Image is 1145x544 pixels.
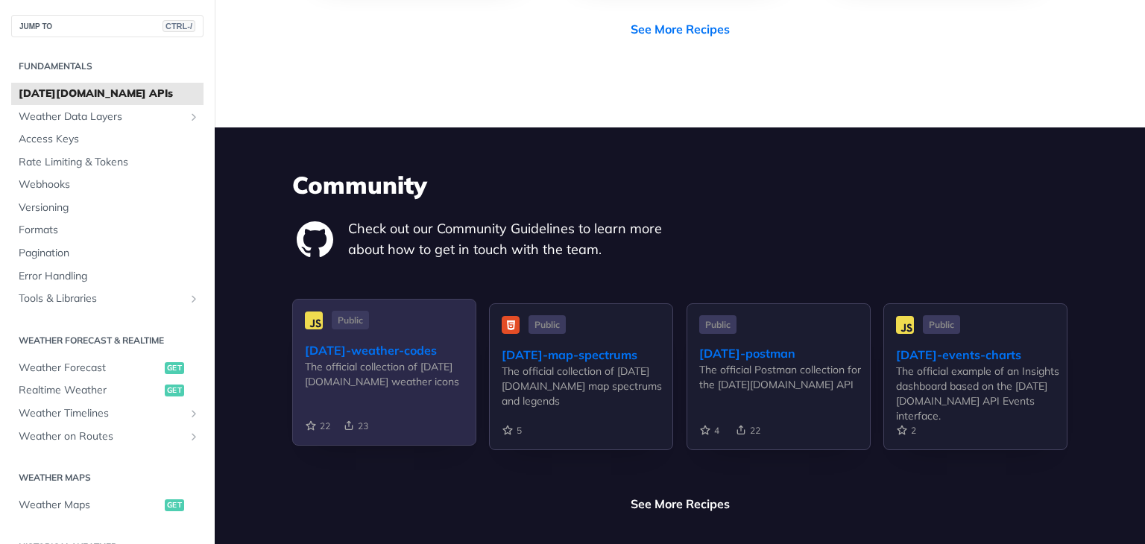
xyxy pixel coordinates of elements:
[502,346,672,364] div: [DATE]-map-spectrums
[19,429,184,444] span: Weather on Routes
[11,242,204,265] a: Pagination
[292,303,476,474] a: Public [DATE]-weather-codes The official collection of [DATE][DOMAIN_NAME] weather icons
[19,269,200,284] span: Error Handling
[165,362,184,374] span: get
[165,499,184,511] span: get
[489,303,673,474] a: Public [DATE]-map-spectrums The official collection of [DATE][DOMAIN_NAME] map spectrums and legends
[11,334,204,347] h2: Weather Forecast & realtime
[699,315,736,334] span: Public
[11,83,204,105] a: [DATE][DOMAIN_NAME] APIs
[11,219,204,241] a: Formats
[332,311,369,329] span: Public
[19,86,200,101] span: [DATE][DOMAIN_NAME] APIs
[188,111,200,123] button: Show subpages for Weather Data Layers
[188,293,200,305] button: Show subpages for Tools & Libraries
[11,60,204,73] h2: Fundamentals
[19,200,200,215] span: Versioning
[19,383,161,398] span: Realtime Weather
[305,359,476,389] div: The official collection of [DATE][DOMAIN_NAME] weather icons
[11,15,204,37] button: JUMP TOCTRL-/
[529,315,566,334] span: Public
[11,197,204,219] a: Versioning
[502,364,672,408] div: The official collection of [DATE][DOMAIN_NAME] map spectrums and legends
[188,408,200,420] button: Show subpages for Weather Timelines
[19,406,184,421] span: Weather Timelines
[11,265,204,288] a: Error Handling
[19,498,161,513] span: Weather Maps
[292,168,1067,201] h3: Community
[896,346,1067,364] div: [DATE]-events-charts
[11,494,204,516] a: Weather Mapsget
[11,379,204,402] a: Realtime Weatherget
[11,402,204,425] a: Weather TimelinesShow subpages for Weather Timelines
[883,303,1067,474] a: Public [DATE]-events-charts The official example of an Insights dashboard based on the [DATE][DOM...
[631,20,730,38] a: See More Recipes
[923,315,960,334] span: Public
[19,110,184,124] span: Weather Data Layers
[699,362,870,392] div: The official Postman collection for the [DATE][DOMAIN_NAME] API
[11,151,204,174] a: Rate Limiting & Tokens
[896,364,1067,423] div: The official example of an Insights dashboard based on the [DATE][DOMAIN_NAME] API Events interface.
[305,341,476,359] div: [DATE]-weather-codes
[19,155,200,170] span: Rate Limiting & Tokens
[11,471,204,484] h2: Weather Maps
[687,303,871,474] a: Public [DATE]-postman The official Postman collection for the [DATE][DOMAIN_NAME] API
[163,20,195,32] span: CTRL-/
[631,495,730,513] a: See More Recipes
[188,431,200,443] button: Show subpages for Weather on Routes
[19,223,200,238] span: Formats
[11,357,204,379] a: Weather Forecastget
[348,218,680,260] p: Check out our Community Guidelines to learn more about how to get in touch with the team.
[11,128,204,151] a: Access Keys
[19,361,161,376] span: Weather Forecast
[699,344,870,362] div: [DATE]-postman
[19,246,200,261] span: Pagination
[19,177,200,192] span: Webhooks
[11,288,204,310] a: Tools & LibrariesShow subpages for Tools & Libraries
[11,426,204,448] a: Weather on RoutesShow subpages for Weather on Routes
[165,385,184,396] span: get
[19,291,184,306] span: Tools & Libraries
[19,132,200,147] span: Access Keys
[11,174,204,196] a: Webhooks
[11,106,204,128] a: Weather Data LayersShow subpages for Weather Data Layers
